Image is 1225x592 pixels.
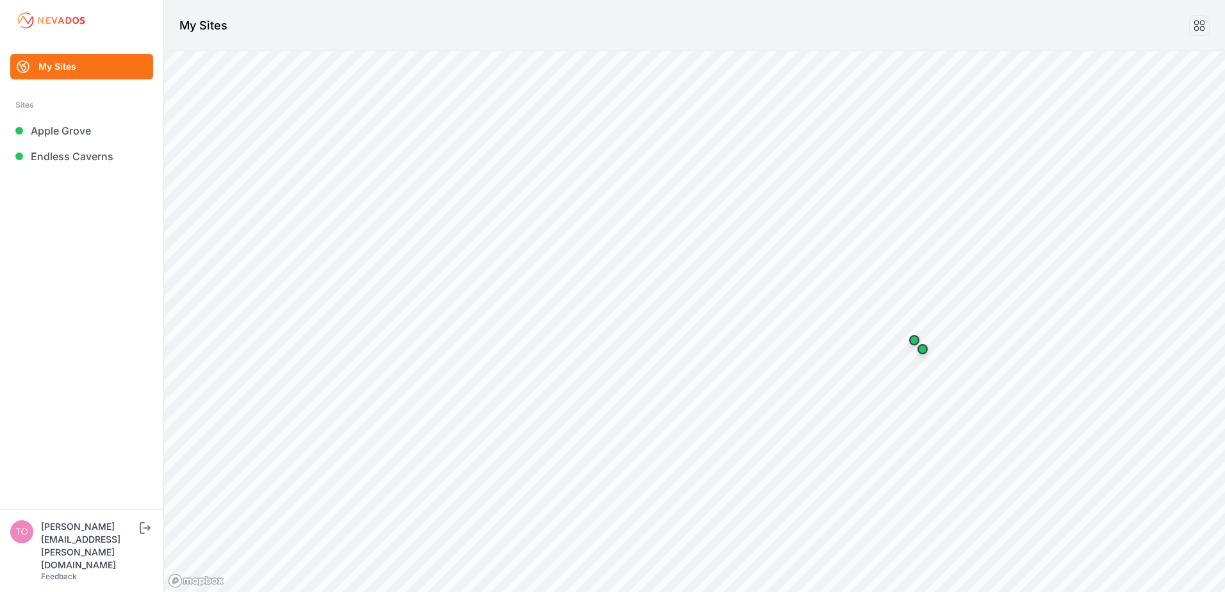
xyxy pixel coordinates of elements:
[10,54,153,79] a: My Sites
[41,571,77,581] a: Feedback
[10,144,153,169] a: Endless Caverns
[168,573,224,588] a: Mapbox logo
[10,520,33,543] img: tomasz.barcz@energix-group.com
[15,10,87,31] img: Nevados
[41,520,137,571] div: [PERSON_NAME][EMAIL_ADDRESS][PERSON_NAME][DOMAIN_NAME]
[15,97,148,113] div: Sites
[179,17,227,35] h1: My Sites
[164,51,1225,592] canvas: Map
[901,327,927,353] div: Map marker
[10,118,153,144] a: Apple Grove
